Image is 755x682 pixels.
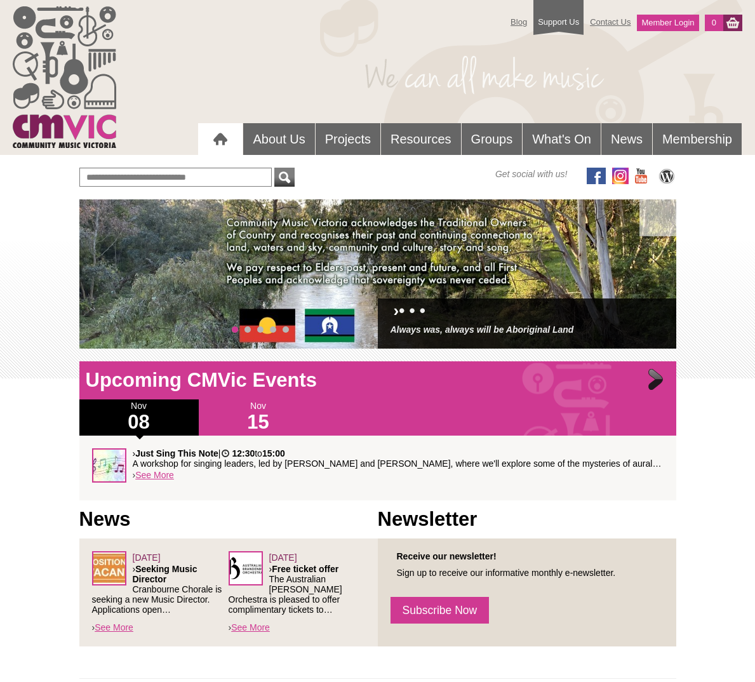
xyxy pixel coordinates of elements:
a: Contact Us [584,11,637,33]
a: About Us [243,123,314,155]
a: Resources [381,123,461,155]
p: › | to A workshop for singing leaders, led by [PERSON_NAME] and [PERSON_NAME], where we'll explor... [133,448,664,469]
a: 0 [705,15,723,31]
div: › [229,551,365,634]
a: Subscribe Now [391,597,490,624]
a: Projects [316,123,380,155]
img: cmvic_logo.png [13,6,116,148]
strong: 12:30 [232,448,255,458]
h1: 08 [79,412,199,432]
a: • • • [399,301,425,320]
a: See More [95,622,133,632]
a: See More [231,622,270,632]
p: › Cranbourne Chorale is seeking a new Music Director. Applications open… [92,564,229,615]
img: Australian_Brandenburg_Orchestra.png [229,551,263,585]
div: Nov [79,399,199,436]
span: [DATE] [133,552,161,563]
strong: Seeking Music Director [133,564,197,584]
p: Sign up to receive our informative monthly e-newsletter. [391,568,664,578]
h1: 15 [199,412,318,432]
strong: 15:00 [262,448,285,458]
h1: News [79,507,378,532]
img: Rainbow-notes.jpg [92,448,126,483]
span: [DATE] [269,552,297,563]
a: Groups [462,123,523,155]
div: › [92,448,664,488]
span: Get social with us! [495,168,568,180]
h2: › [391,305,664,323]
a: Member Login [637,15,698,31]
a: Always was, always will be Aboriginal Land [391,324,574,335]
h1: Upcoming CMVic Events [79,368,676,393]
div: › [92,551,229,634]
a: Membership [653,123,742,155]
img: icon-instagram.png [612,168,629,184]
div: Nov [199,399,318,436]
img: POSITION_vacant.jpg [92,551,126,585]
strong: Just Sing This Note [135,448,218,458]
h1: Newsletter [378,507,676,532]
a: See More [135,470,174,480]
strong: Receive our newsletter! [397,551,497,561]
img: CMVic Blog [657,168,676,184]
strong: Free ticket offer [272,564,338,574]
a: Blog [504,11,533,33]
p: › The Australian [PERSON_NAME] Orchestra is pleased to offer complimentary tickets to… [229,564,365,615]
a: News [601,123,652,155]
a: What's On [523,123,601,155]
